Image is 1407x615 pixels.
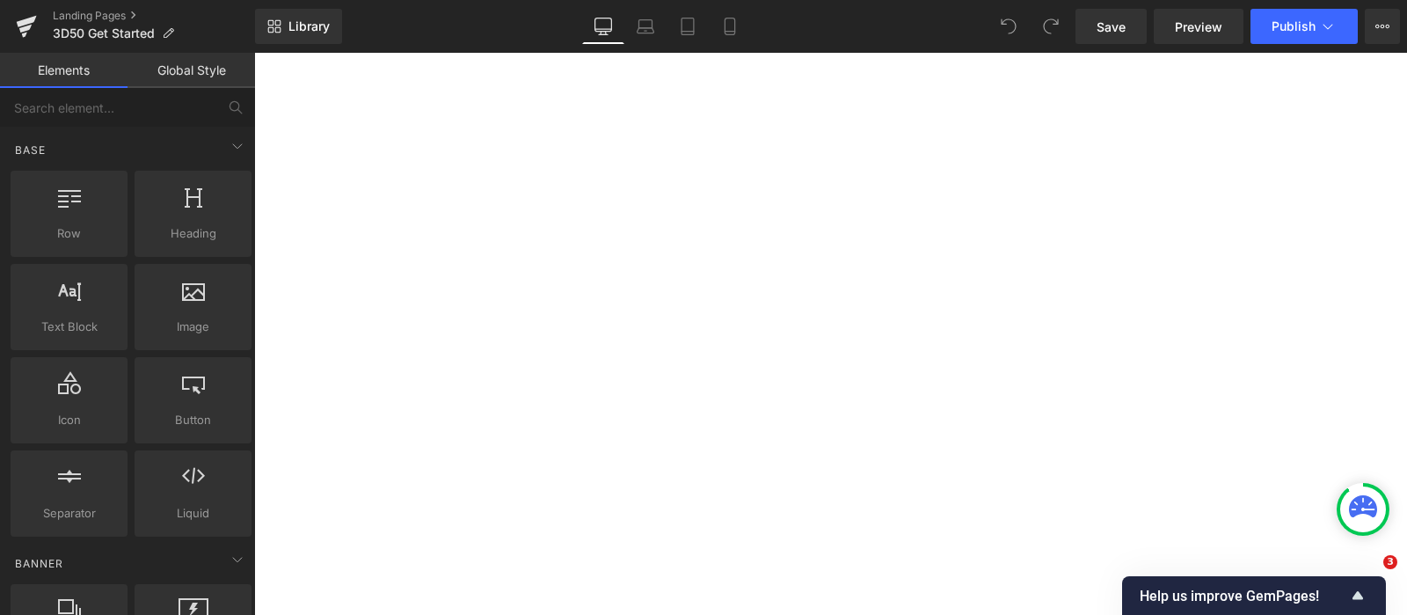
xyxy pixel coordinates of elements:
span: Banner [13,555,65,572]
span: Heading [140,224,246,243]
a: Preview [1154,9,1243,44]
a: Desktop [582,9,624,44]
a: New Library [255,9,342,44]
span: Icon [16,411,122,429]
button: More [1365,9,1400,44]
span: Preview [1175,18,1222,36]
span: Text Block [16,318,122,336]
span: Help us improve GemPages! [1140,588,1347,604]
a: Mobile [709,9,751,44]
button: Publish [1250,9,1358,44]
span: Base [13,142,47,158]
span: Publish [1272,19,1316,33]
button: Undo [991,9,1026,44]
button: Show survey - Help us improve GemPages! [1140,585,1368,606]
span: 3D50 Get Started [53,26,155,40]
span: 3 [1383,555,1397,569]
span: Image [140,318,246,336]
button: Redo [1033,9,1068,44]
a: Laptop [624,9,667,44]
span: Button [140,411,246,429]
span: Separator [16,504,122,523]
span: Row [16,224,122,243]
a: Tablet [667,9,709,44]
a: Landing Pages [53,9,255,23]
span: Save [1097,18,1126,36]
span: Library [288,18,330,34]
iframe: Intercom live chat [1347,555,1389,597]
a: Global Style [128,53,255,88]
span: Liquid [140,504,246,523]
